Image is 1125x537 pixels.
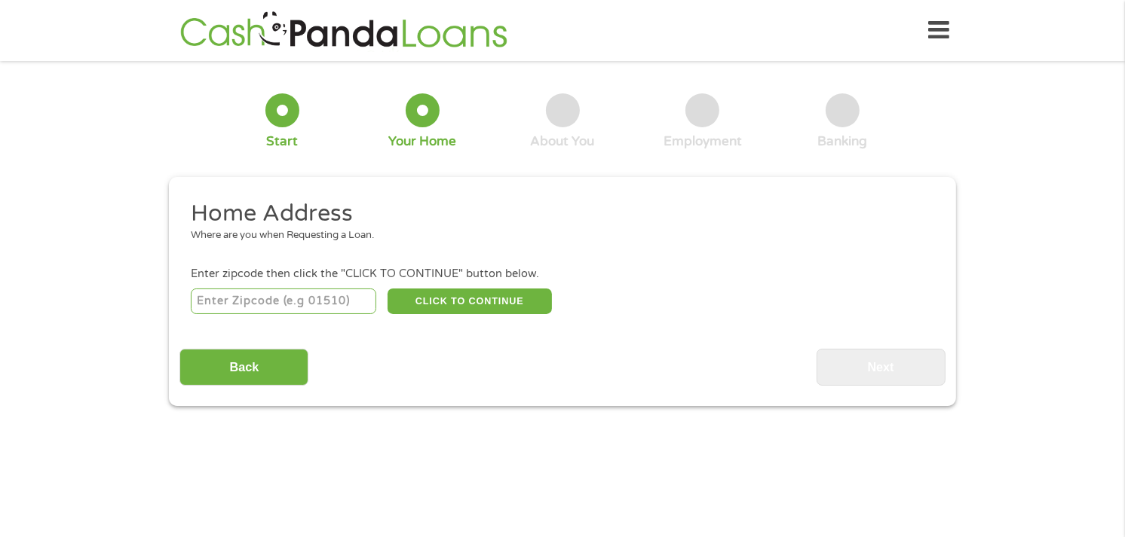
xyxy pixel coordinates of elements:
[176,9,512,52] img: GetLoanNow Logo
[191,288,377,314] input: Enter Zipcode (e.g 01510)
[388,288,552,314] button: CLICK TO CONTINUE
[191,199,924,229] h2: Home Address
[191,266,934,282] div: Enter zipcode then click the "CLICK TO CONTINUE" button below.
[179,349,308,386] input: Back
[664,133,742,150] div: Employment
[388,133,456,150] div: Your Home
[266,133,298,150] div: Start
[531,133,595,150] div: About You
[818,133,868,150] div: Banking
[191,228,924,243] div: Where are you when Requesting a Loan.
[817,349,946,386] input: Next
